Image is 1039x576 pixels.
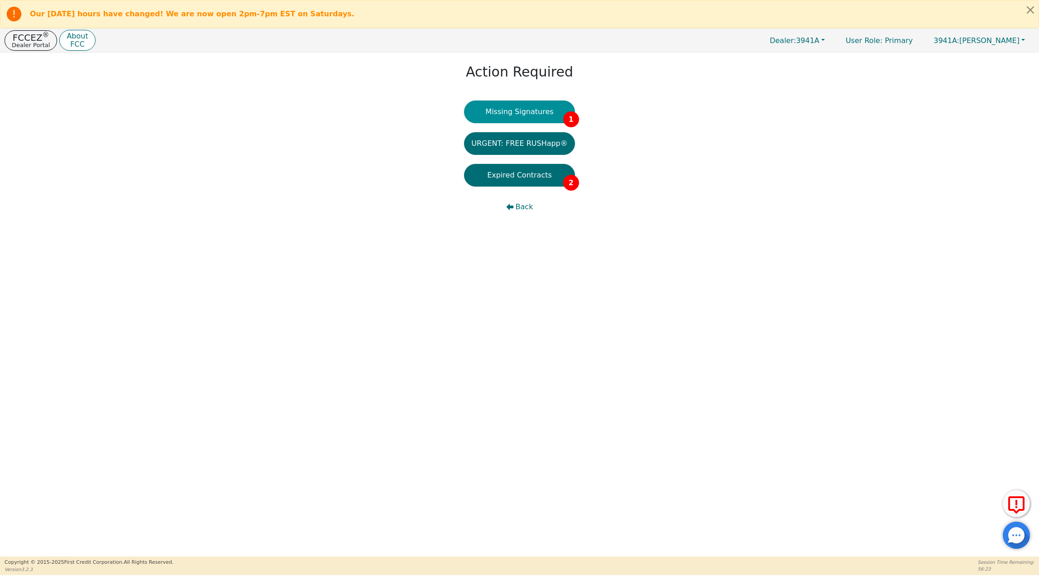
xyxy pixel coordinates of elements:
button: AboutFCC [59,30,95,51]
span: Dealer: [770,36,796,45]
span: 3941A [770,36,819,45]
h1: Action Required [466,64,573,80]
button: Report Error to FCC [1003,490,1030,517]
button: URGENT: FREE RUSHapp® [464,132,575,155]
p: Session Time Remaining: [978,559,1034,566]
p: Version 3.2.3 [5,566,173,573]
p: Dealer Portal [12,42,50,48]
span: User Role : [846,36,882,45]
span: 3941A: [934,36,959,45]
button: Expired Contracts2 [464,164,575,187]
p: Primary [837,32,922,49]
button: 3941A:[PERSON_NAME] [924,34,1034,48]
span: 1 [563,111,579,127]
span: Back [516,202,533,212]
p: 56:23 [978,566,1034,572]
button: Dealer:3941A [760,34,834,48]
button: Missing Signatures1 [464,101,575,123]
p: About [67,33,88,40]
p: Copyright © 2015- 2025 First Credit Corporation. [5,559,173,566]
span: [PERSON_NAME] [934,36,1020,45]
sup: ® [43,31,49,39]
button: FCCEZ®Dealer Portal [5,30,57,51]
p: FCCEZ [12,33,50,42]
span: All Rights Reserved. [124,559,173,565]
span: 2 [563,175,579,191]
a: User Role: Primary [837,32,922,49]
button: Back [464,196,575,218]
b: Our [DATE] hours have changed! We are now open 2pm-7pm EST on Saturdays. [30,10,354,18]
p: FCC [67,41,88,48]
button: Close alert [1022,0,1039,19]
